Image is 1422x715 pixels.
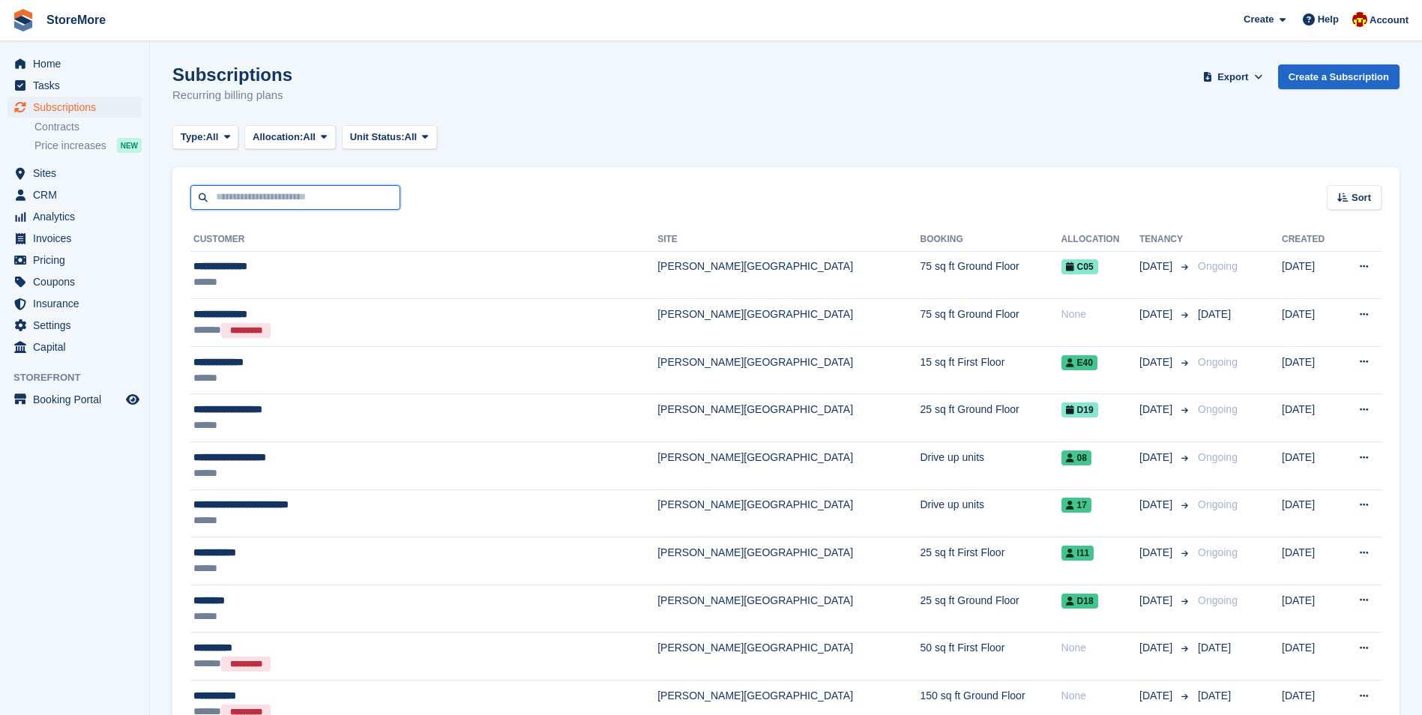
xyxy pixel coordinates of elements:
span: [DATE] [1139,497,1175,513]
span: E40 [1061,355,1097,370]
span: Invoices [33,228,123,249]
td: 75 sq ft Ground Floor [920,251,1061,299]
span: [DATE] [1139,402,1175,417]
div: NEW [117,138,142,153]
button: Unit Status: All [342,125,437,150]
td: [DATE] [1282,346,1340,394]
td: 15 sq ft First Floor [920,346,1061,394]
a: menu [7,228,142,249]
span: C05 [1061,259,1098,274]
td: [DATE] [1282,489,1340,537]
a: Create a Subscription [1278,64,1400,89]
a: menu [7,250,142,271]
span: Ongoing [1198,403,1238,415]
span: [DATE] [1139,355,1175,370]
span: [DATE] [1198,642,1231,654]
button: Type: All [172,125,238,150]
td: 75 sq ft Ground Floor [920,299,1061,347]
span: Insurance [33,293,123,314]
a: menu [7,315,142,336]
span: 17 [1061,498,1091,513]
button: Export [1200,64,1266,89]
td: 25 sq ft Ground Floor [920,585,1061,633]
td: [PERSON_NAME][GEOGRAPHIC_DATA] [657,394,920,442]
span: Home [33,53,123,74]
td: [PERSON_NAME][GEOGRAPHIC_DATA] [657,442,920,490]
span: Ongoing [1198,498,1238,510]
th: Site [657,228,920,252]
span: Analytics [33,206,123,227]
span: Type: [181,130,206,145]
span: Create [1244,12,1274,27]
td: 50 sq ft First Floor [920,633,1061,681]
th: Created [1282,228,1340,252]
span: Allocation: [253,130,303,145]
td: [DATE] [1282,299,1340,347]
td: [PERSON_NAME][GEOGRAPHIC_DATA] [657,346,920,394]
a: menu [7,337,142,357]
span: [DATE] [1139,640,1175,656]
a: menu [7,75,142,96]
a: Contracts [34,120,142,134]
td: Drive up units [920,489,1061,537]
td: [DATE] [1282,251,1340,299]
span: Export [1217,70,1248,85]
h1: Subscriptions [172,64,292,85]
span: Capital [33,337,123,357]
a: StoreMore [40,7,112,32]
span: [DATE] [1139,545,1175,561]
span: Coupons [33,271,123,292]
a: Preview store [124,390,142,408]
th: Tenancy [1139,228,1192,252]
td: [PERSON_NAME][GEOGRAPHIC_DATA] [657,251,920,299]
div: None [1061,688,1139,704]
span: Settings [33,315,123,336]
span: All [303,130,316,145]
div: None [1061,307,1139,322]
span: D19 [1061,402,1098,417]
a: menu [7,53,142,74]
span: [DATE] [1139,259,1175,274]
a: menu [7,163,142,184]
span: Sort [1352,190,1371,205]
a: Price increases NEW [34,137,142,154]
span: [DATE] [1198,308,1231,320]
th: Allocation [1061,228,1139,252]
td: [DATE] [1282,585,1340,633]
span: Sites [33,163,123,184]
span: Ongoing [1198,451,1238,463]
a: menu [7,206,142,227]
span: Storefront [13,370,149,385]
span: Price increases [34,139,106,153]
td: [PERSON_NAME][GEOGRAPHIC_DATA] [657,537,920,585]
td: [DATE] [1282,633,1340,681]
span: [DATE] [1139,307,1175,322]
span: All [206,130,219,145]
td: Drive up units [920,442,1061,490]
td: [PERSON_NAME][GEOGRAPHIC_DATA] [657,489,920,537]
div: None [1061,640,1139,656]
td: [DATE] [1282,442,1340,490]
span: [DATE] [1139,450,1175,465]
td: 25 sq ft First Floor [920,537,1061,585]
img: stora-icon-8386f47178a22dfd0bd8f6a31ec36ba5ce8667c1dd55bd0f319d3a0aa187defe.svg [12,9,34,31]
td: [PERSON_NAME][GEOGRAPHIC_DATA] [657,633,920,681]
span: Ongoing [1198,356,1238,368]
span: Ongoing [1198,594,1238,606]
span: [DATE] [1139,593,1175,609]
span: Subscriptions [33,97,123,118]
span: Ongoing [1198,260,1238,272]
a: menu [7,293,142,314]
span: Account [1370,13,1409,28]
span: Unit Status: [350,130,405,145]
a: menu [7,389,142,410]
span: Ongoing [1198,546,1238,558]
span: All [405,130,418,145]
td: [DATE] [1282,537,1340,585]
a: menu [7,184,142,205]
a: menu [7,97,142,118]
span: Booking Portal [33,389,123,410]
td: [PERSON_NAME][GEOGRAPHIC_DATA] [657,299,920,347]
span: D18 [1061,594,1098,609]
span: Tasks [33,75,123,96]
